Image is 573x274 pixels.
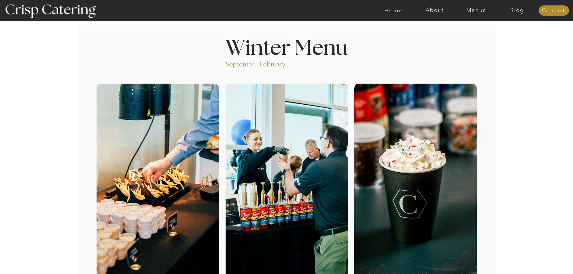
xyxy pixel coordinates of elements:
[373,8,414,14] a: Home
[226,60,308,67] p: Septemer - February
[414,8,455,14] a: About
[455,8,497,14] a: Menus
[497,8,538,14] a: Blog
[538,8,569,14] a: Contact
[203,38,370,56] h1: Winter Menu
